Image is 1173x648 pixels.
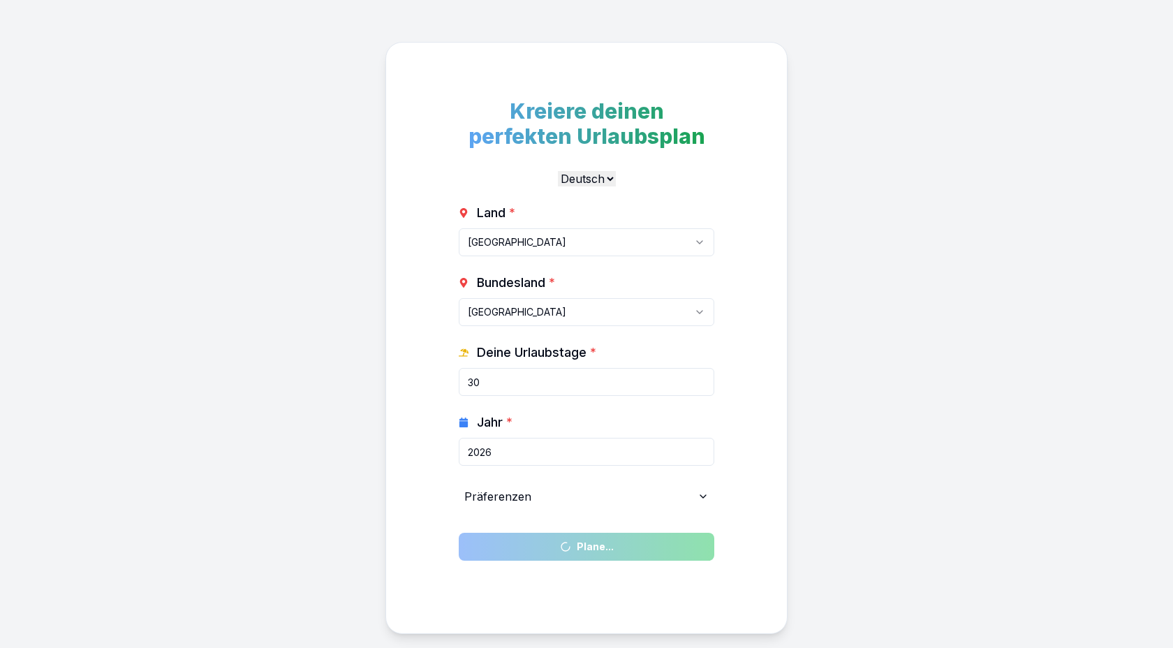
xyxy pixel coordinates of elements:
[477,343,596,362] span: Deine Urlaubstage
[477,273,555,293] span: Bundesland
[477,413,512,432] span: Jahr
[477,203,515,223] span: Land
[459,98,714,149] h1: Kreiere deinen perfekten Urlaubsplan
[464,488,531,505] span: Präferenzen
